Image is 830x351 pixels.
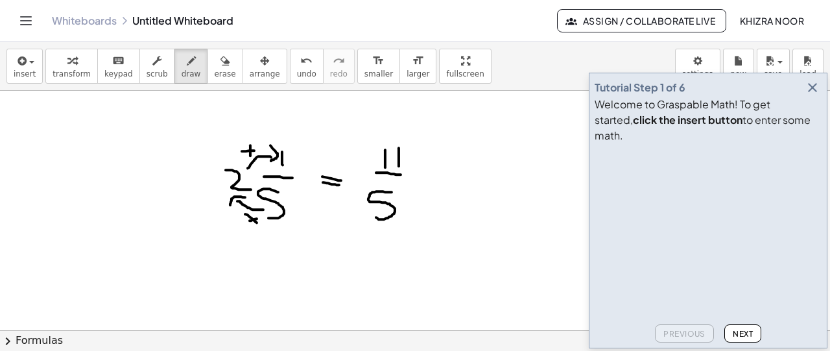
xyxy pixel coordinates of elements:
[724,324,761,343] button: Next
[323,49,355,84] button: redoredo
[675,49,720,84] button: settings
[439,49,491,84] button: fullscreen
[800,69,816,79] span: load
[182,69,201,79] span: draw
[174,49,208,84] button: draw
[633,113,742,127] b: click the insert button
[595,97,822,143] div: Welcome to Graspable Math! To get started, to enter some math.
[723,49,754,84] button: new
[595,80,685,95] div: Tutorial Step 1 of 6
[243,49,287,84] button: arrange
[682,69,713,79] span: settings
[53,69,91,79] span: transform
[757,49,790,84] button: save
[739,15,804,27] span: Khizra Noor
[45,49,98,84] button: transform
[147,69,168,79] span: scrub
[733,329,753,339] span: Next
[399,49,436,84] button: format_sizelarger
[407,69,429,79] span: larger
[568,15,715,27] span: Assign / Collaborate Live
[557,9,726,32] button: Assign / Collaborate Live
[16,10,36,31] button: Toggle navigation
[6,49,43,84] button: insert
[764,69,782,79] span: save
[112,53,124,69] i: keyboard
[364,69,393,79] span: smaller
[729,9,814,32] button: Khizra Noor
[300,53,313,69] i: undo
[412,53,424,69] i: format_size
[372,53,385,69] i: format_size
[139,49,175,84] button: scrub
[214,69,235,79] span: erase
[357,49,400,84] button: format_sizesmaller
[14,69,36,79] span: insert
[52,14,117,27] a: Whiteboards
[333,53,345,69] i: redo
[446,69,484,79] span: fullscreen
[104,69,133,79] span: keypad
[250,69,280,79] span: arrange
[330,69,348,79] span: redo
[792,49,824,84] button: load
[290,49,324,84] button: undoundo
[97,49,140,84] button: keyboardkeypad
[297,69,316,79] span: undo
[730,69,746,79] span: new
[207,49,243,84] button: erase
